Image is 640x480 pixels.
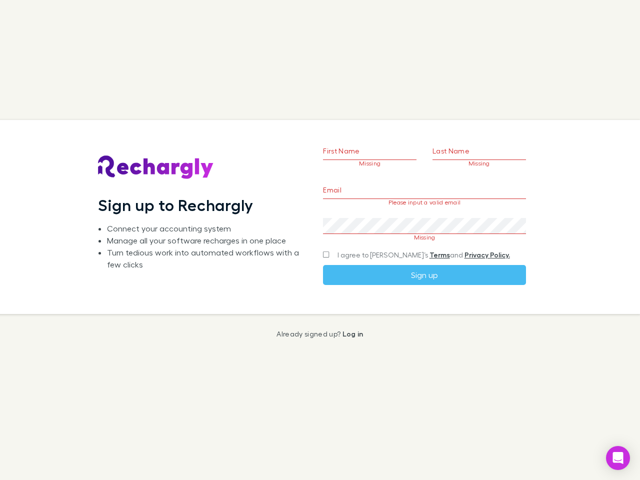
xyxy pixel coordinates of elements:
[429,250,450,259] a: Terms
[464,250,510,259] a: Privacy Policy.
[323,199,525,206] p: Please input a valid email
[98,155,214,179] img: Rechargly's Logo
[98,195,253,214] h1: Sign up to Rechargly
[323,234,525,241] p: Missing
[606,446,630,470] div: Open Intercom Messenger
[107,222,307,234] li: Connect your accounting system
[107,246,307,270] li: Turn tedious work into automated workflows with a few clicks
[107,234,307,246] li: Manage all your software recharges in one place
[342,329,363,338] a: Log in
[432,160,526,167] p: Missing
[323,160,416,167] p: Missing
[276,330,363,338] p: Already signed up?
[337,250,510,260] span: I agree to [PERSON_NAME]’s and
[323,265,525,285] button: Sign up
